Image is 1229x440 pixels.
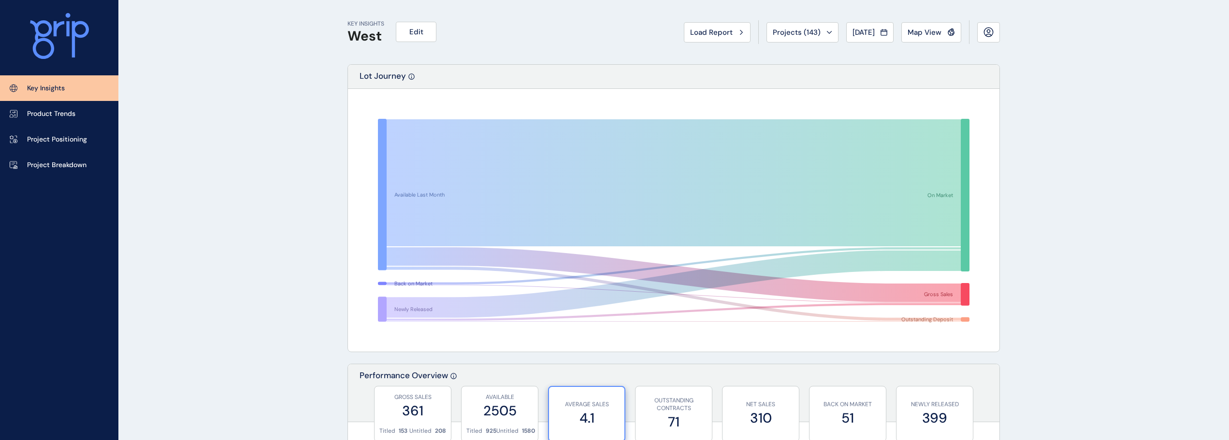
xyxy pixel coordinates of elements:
span: Map View [908,28,941,37]
p: Project Positioning [27,135,87,144]
p: AVAILABLE [466,393,533,401]
p: AVERAGE SALES [554,400,620,409]
label: 71 [640,412,707,431]
p: 153 [399,427,407,435]
span: Edit [409,27,423,37]
label: 2505 [466,401,533,420]
span: Load Report [690,28,733,37]
label: 361 [379,401,446,420]
p: GROSS SALES [379,393,446,401]
p: OUTSTANDING CONTRACTS [640,397,707,413]
p: Untitled [496,427,519,435]
p: Project Breakdown [27,160,87,170]
label: 51 [814,409,881,427]
button: [DATE] [846,22,894,43]
h1: West [347,28,384,44]
button: Map View [901,22,961,43]
p: 208 [435,427,446,435]
button: Edit [396,22,436,42]
p: 1580 [522,427,535,435]
p: Key Insights [27,84,65,93]
p: Titled [379,427,395,435]
p: Titled [466,427,482,435]
button: Load Report [684,22,751,43]
button: Projects (143) [766,22,839,43]
label: 399 [901,409,968,427]
p: 925 [486,427,496,435]
label: 310 [727,409,794,427]
p: BACK ON MARKET [814,400,881,409]
p: Performance Overview [360,370,448,422]
span: [DATE] [853,28,875,37]
p: NET SALES [727,400,794,409]
p: Product Trends [27,109,75,119]
p: NEWLY RELEASED [901,400,968,409]
span: Projects ( 143 ) [773,28,821,37]
p: Untitled [409,427,432,435]
p: KEY INSIGHTS [347,20,384,28]
label: 4.1 [554,409,620,427]
p: Lot Journey [360,71,406,88]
